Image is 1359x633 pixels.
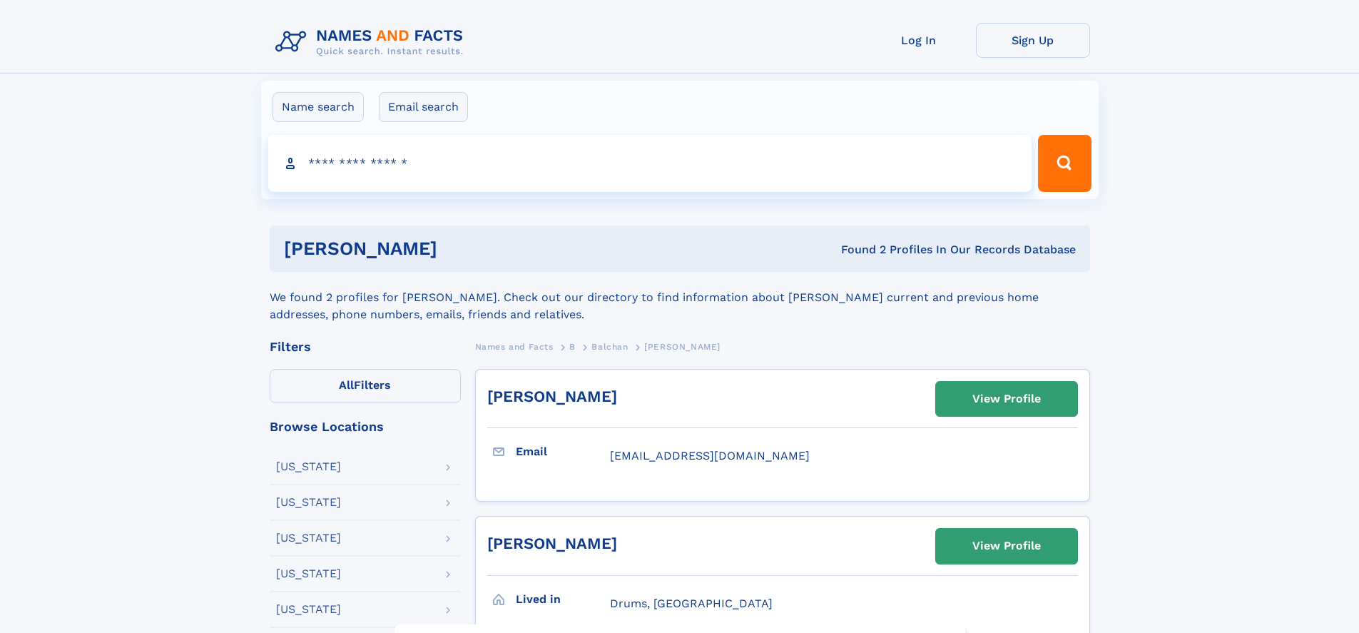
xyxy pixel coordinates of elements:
[475,338,554,355] a: Names and Facts
[516,440,610,464] h3: Email
[972,383,1041,415] div: View Profile
[270,340,461,353] div: Filters
[610,449,810,462] span: [EMAIL_ADDRESS][DOMAIN_NAME]
[379,92,468,122] label: Email search
[487,535,617,552] a: [PERSON_NAME]
[569,342,576,352] span: B
[516,587,610,612] h3: Lived in
[284,240,639,258] h1: [PERSON_NAME]
[1038,135,1091,192] button: Search Button
[273,92,364,122] label: Name search
[270,369,461,403] label: Filters
[487,388,617,405] a: [PERSON_NAME]
[644,342,721,352] span: [PERSON_NAME]
[972,530,1041,562] div: View Profile
[976,23,1090,58] a: Sign Up
[591,342,628,352] span: Balchan
[591,338,628,355] a: Balchan
[569,338,576,355] a: B
[639,242,1076,258] div: Found 2 Profiles In Our Records Database
[610,597,773,610] span: Drums, [GEOGRAPHIC_DATA]
[276,604,341,615] div: [US_STATE]
[276,461,341,472] div: [US_STATE]
[270,420,461,433] div: Browse Locations
[276,532,341,544] div: [US_STATE]
[276,568,341,579] div: [US_STATE]
[936,382,1077,416] a: View Profile
[276,497,341,508] div: [US_STATE]
[268,135,1032,192] input: search input
[936,529,1077,563] a: View Profile
[270,23,475,61] img: Logo Names and Facts
[339,378,354,392] span: All
[270,272,1090,323] div: We found 2 profiles for [PERSON_NAME]. Check out our directory to find information about [PERSON_...
[862,23,976,58] a: Log In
